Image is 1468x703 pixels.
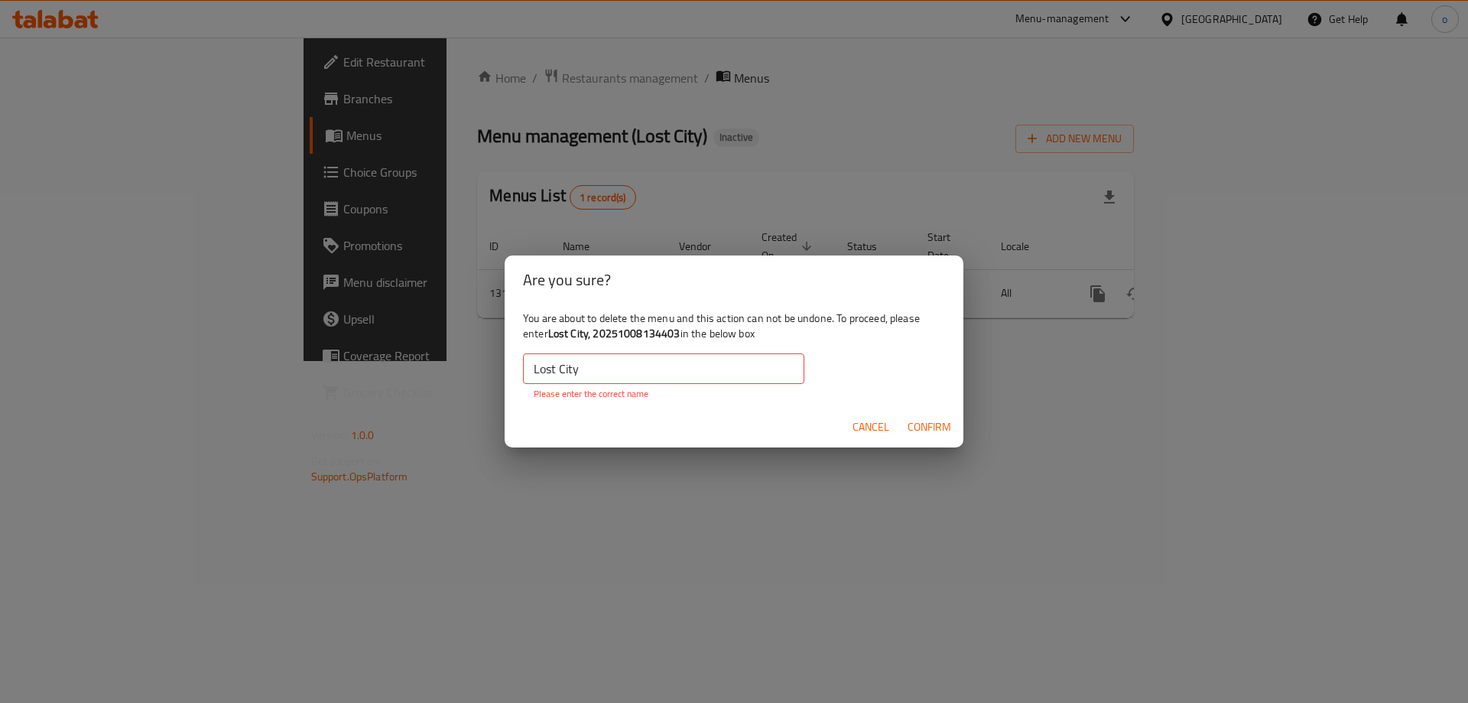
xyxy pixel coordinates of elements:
[846,413,895,441] button: Cancel
[534,387,794,401] p: Please enter the correct name
[548,324,680,343] b: Lost City, 20251008134403
[853,418,889,437] span: Cancel
[523,268,945,292] h2: Are you sure?
[901,413,957,441] button: Confirm
[505,304,963,407] div: You are about to delete the menu and this action can not be undone. To proceed, please enter in t...
[908,418,951,437] span: Confirm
